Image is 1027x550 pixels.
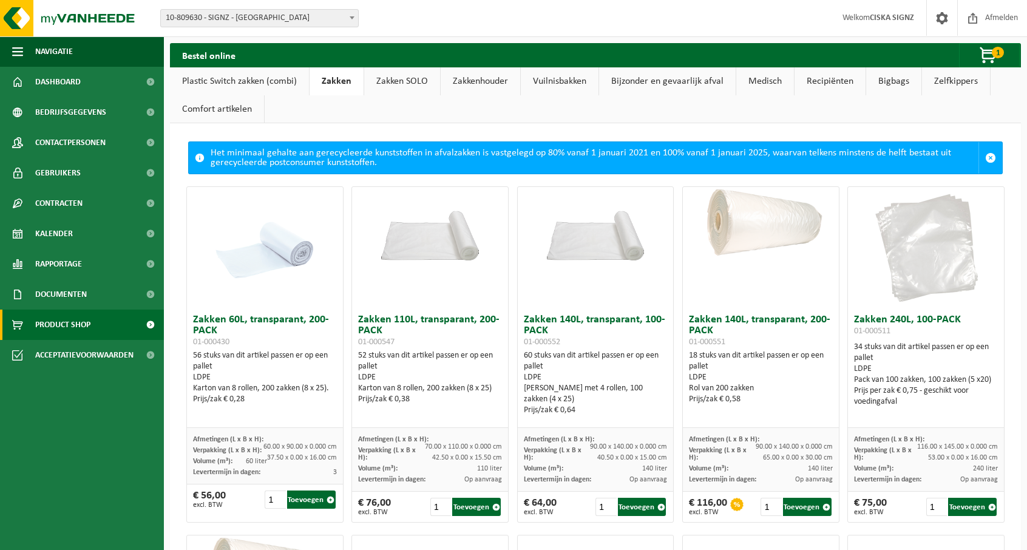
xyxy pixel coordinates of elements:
[524,476,591,483] span: Levertermijn in dagen:
[689,314,833,347] h3: Zakken 140L, transparant, 200-PACK
[246,458,267,465] span: 60 liter
[358,509,391,516] span: excl. BTW
[524,436,594,443] span: Afmetingen (L x B x H):
[358,338,395,347] span: 01-000547
[432,454,502,461] span: 42.50 x 0.00 x 15.50 cm
[854,498,887,516] div: € 75,00
[866,67,921,95] a: Bigbags
[854,436,924,443] span: Afmetingen (L x B x H):
[35,127,106,158] span: Contactpersonen
[35,219,73,249] span: Kalender
[358,383,502,394] div: Karton van 8 rollen, 200 zakken (8 x 25)
[310,67,364,95] a: Zakken
[35,310,90,340] span: Product Shop
[524,465,563,472] span: Volume (m³):
[808,465,833,472] span: 140 liter
[524,350,668,416] div: 60 stuks van dit artikel passen er op een pallet
[193,436,263,443] span: Afmetingen (L x B x H):
[441,67,520,95] a: Zakkenhouder
[161,10,358,27] span: 10-809630 - SIGNZ - TORHOUT
[524,314,668,347] h3: Zakken 140L, transparant, 100-PACK
[193,350,337,405] div: 56 stuks van dit artikel passen er op een pallet
[518,187,674,265] img: 01-000552
[618,498,666,516] button: Toevoegen
[683,187,839,265] img: 01-000551
[170,95,264,123] a: Comfort artikelen
[263,443,337,450] span: 60.00 x 90.00 x 0.000 cm
[854,476,921,483] span: Levertermijn in dagen:
[689,338,725,347] span: 01-000551
[689,383,833,394] div: Rol van 200 zakken
[590,443,667,450] span: 90.00 x 140.00 x 0.000 cm
[35,97,106,127] span: Bedrijfsgegevens
[854,327,890,336] span: 01-000511
[928,454,998,461] span: 53.00 x 0.00 x 16.00 cm
[854,364,998,375] div: LDPE
[352,187,508,265] img: 01-000547
[35,36,73,67] span: Navigatie
[267,454,337,461] span: 37.50 x 0.00 x 16.00 cm
[689,509,727,516] span: excl. BTW
[193,314,337,347] h3: Zakken 60L, transparant, 200-PACK
[425,443,502,450] span: 70.00 x 110.00 x 0.000 cm
[524,383,668,405] div: [PERSON_NAME] met 4 rollen, 100 zakken (4 x 25)
[854,314,998,339] h3: Zakken 240L, 100-PACK
[689,394,833,405] div: Prijs/zak € 0,58
[756,443,833,450] span: 90.00 x 140.00 x 0.000 cm
[689,436,759,443] span: Afmetingen (L x B x H):
[265,491,286,509] input: 1
[35,158,81,188] span: Gebruikers
[35,188,83,219] span: Contracten
[358,372,502,383] div: LDPE
[193,491,226,509] div: € 56,00
[948,498,997,516] button: Toevoegen
[854,342,998,407] div: 34 stuks van dit artikel passen er op een pallet
[642,465,667,472] span: 140 liter
[689,498,727,516] div: € 116,00
[795,67,866,95] a: Recipiënten
[211,142,978,174] div: Het minimaal gehalte aan gerecycleerde kunststoffen in afvalzakken is vastgelegd op 80% vanaf 1 j...
[160,9,359,27] span: 10-809630 - SIGNZ - TORHOUT
[193,458,232,465] span: Volume (m³):
[358,314,502,347] h3: Zakken 110L, transparant, 200-PACK
[870,13,914,22] strong: CISKA SIGNZ
[193,469,260,476] span: Levertermijn in dagen:
[35,249,82,279] span: Rapportage
[524,447,581,461] span: Verpakking (L x B x H):
[35,340,134,370] span: Acceptatievoorwaarden
[358,465,398,472] span: Volume (m³):
[358,436,429,443] span: Afmetingen (L x B x H):
[193,501,226,509] span: excl. BTW
[193,338,229,347] span: 01-000430
[689,350,833,405] div: 18 stuks van dit artikel passen er op een pallet
[689,447,747,461] span: Verpakking (L x B x H):
[477,465,502,472] span: 110 liter
[170,67,309,95] a: Plastic Switch zakken (combi)
[364,67,440,95] a: Zakken SOLO
[464,476,502,483] span: Op aanvraag
[917,443,998,450] span: 116.00 x 145.00 x 0.000 cm
[524,405,668,416] div: Prijs/zak € 0,64
[452,498,501,516] button: Toevoegen
[524,338,560,347] span: 01-000552
[35,279,87,310] span: Documenten
[333,469,337,476] span: 3
[854,385,998,407] div: Prijs per zak € 0,75 - geschikt voor voedingafval
[193,372,337,383] div: LDPE
[992,47,1004,58] span: 1
[170,43,248,67] h2: Bestel online
[629,476,667,483] span: Op aanvraag
[430,498,452,516] input: 1
[358,394,502,405] div: Prijs/zak € 0,38
[922,67,990,95] a: Zelfkippers
[795,476,833,483] span: Op aanvraag
[736,67,794,95] a: Medisch
[595,498,617,516] input: 1
[854,509,887,516] span: excl. BTW
[358,498,391,516] div: € 76,00
[854,447,912,461] span: Verpakking (L x B x H):
[783,498,832,516] button: Toevoegen
[193,394,337,405] div: Prijs/zak € 0,28
[358,476,425,483] span: Levertermijn in dagen:
[524,498,557,516] div: € 64,00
